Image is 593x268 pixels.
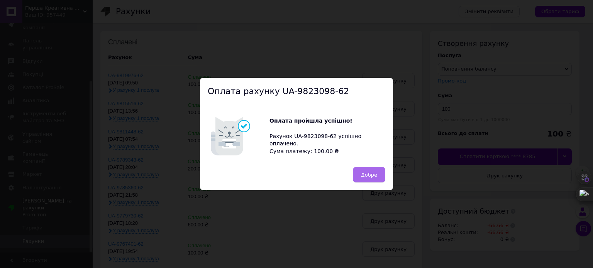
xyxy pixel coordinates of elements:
span: Добре [361,172,377,178]
div: Оплата рахунку UA-9823098-62 [200,78,393,106]
button: Добре [353,167,385,182]
img: Котик говорить Оплата пройшла успішно! [208,113,269,159]
div: Рахунок UA-9823098-62 успішно оплачено. Сума платежу: 100.00 ₴ [269,117,385,155]
b: Оплата пройшла успішно! [269,118,352,124]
